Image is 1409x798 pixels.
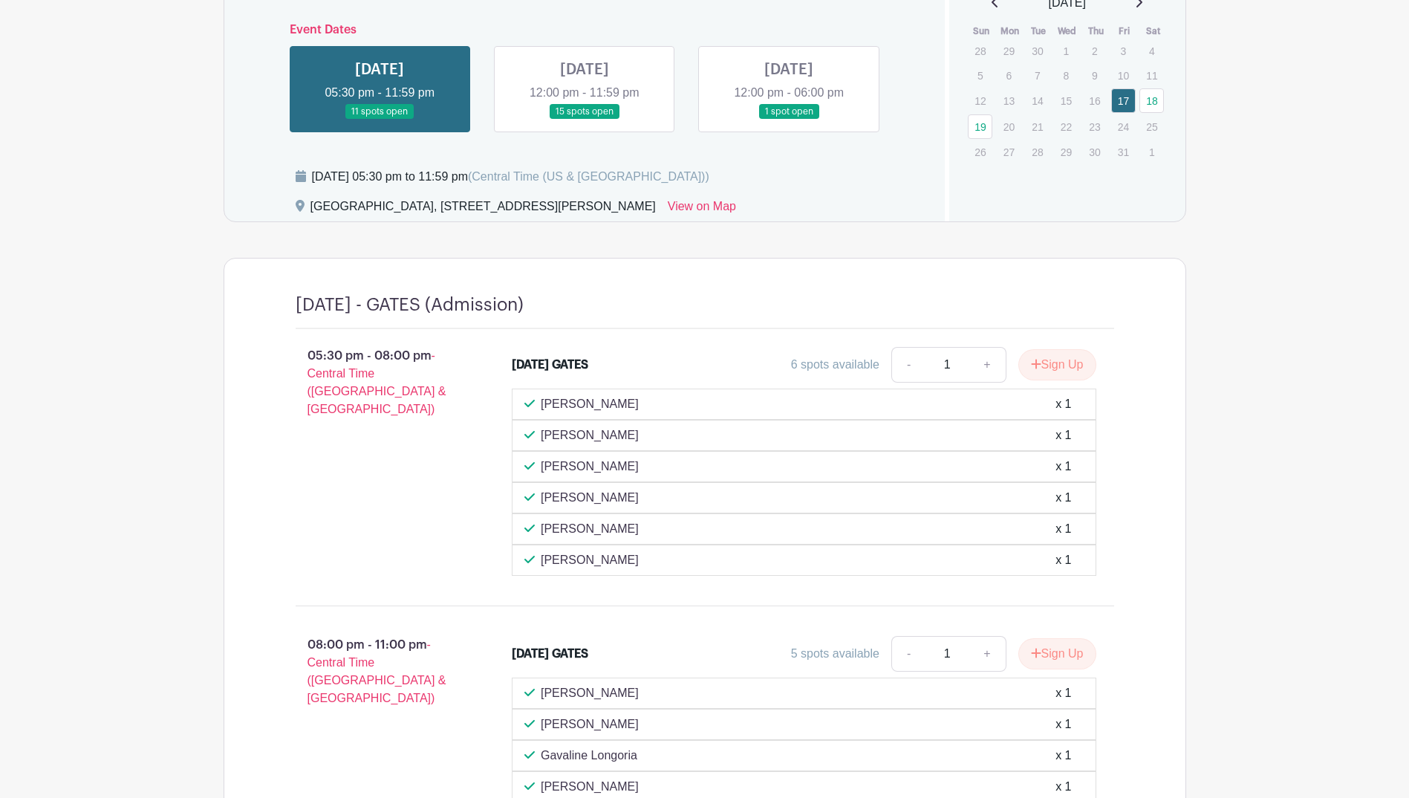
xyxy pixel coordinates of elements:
p: 22 [1054,115,1078,138]
p: 16 [1082,89,1107,112]
a: - [891,347,925,383]
div: x 1 [1055,489,1071,507]
p: 05:30 pm - 08:00 pm [272,341,489,424]
th: Fri [1110,24,1139,39]
p: 25 [1139,115,1164,138]
div: x 1 [1055,426,1071,444]
p: [PERSON_NAME] [541,458,639,476]
p: 3 [1111,39,1136,62]
div: x 1 [1055,747,1071,765]
p: 29 [997,39,1021,62]
a: + [969,347,1006,383]
p: 6 [997,64,1021,87]
th: Sat [1139,24,1168,39]
div: 6 spots available [791,356,879,374]
div: x 1 [1055,551,1071,569]
span: - Central Time ([GEOGRAPHIC_DATA] & [GEOGRAPHIC_DATA]) [307,349,446,415]
div: x 1 [1055,395,1071,413]
p: 08:00 pm - 11:00 pm [272,630,489,713]
div: [DATE] GATES [512,356,588,374]
div: [GEOGRAPHIC_DATA], [STREET_ADDRESS][PERSON_NAME] [310,198,656,221]
p: 14 [1025,89,1050,112]
p: 23 [1082,115,1107,138]
p: 7 [1025,64,1050,87]
p: [PERSON_NAME] [541,778,639,796]
div: x 1 [1055,458,1071,476]
p: 28 [968,39,992,62]
p: [PERSON_NAME] [541,684,639,702]
th: Wed [1053,24,1082,39]
p: 27 [997,140,1021,163]
div: x 1 [1055,778,1071,796]
th: Tue [1024,24,1053,39]
p: 12 [968,89,992,112]
p: [PERSON_NAME] [541,426,639,444]
p: 9 [1082,64,1107,87]
div: [DATE] 05:30 pm to 11:59 pm [312,168,709,186]
div: 5 spots available [791,645,879,663]
p: 28 [1025,140,1050,163]
p: 5 [968,64,992,87]
th: Thu [1081,24,1110,39]
button: Sign Up [1018,638,1096,669]
h4: [DATE] - GATES (Admission) [296,294,524,316]
p: 15 [1054,89,1078,112]
p: [PERSON_NAME] [541,489,639,507]
p: 13 [997,89,1021,112]
th: Mon [996,24,1025,39]
p: 29 [1054,140,1078,163]
p: [PERSON_NAME] [541,395,639,413]
p: 1 [1139,140,1164,163]
p: [PERSON_NAME] [541,716,639,733]
p: 24 [1111,115,1136,138]
p: 8 [1054,64,1078,87]
div: x 1 [1055,520,1071,538]
p: 4 [1139,39,1164,62]
p: 26 [968,140,992,163]
p: 1 [1054,39,1078,62]
p: 10 [1111,64,1136,87]
div: x 1 [1055,716,1071,733]
a: 18 [1139,88,1164,113]
p: Gavaline Longoria [541,747,637,765]
span: - Central Time ([GEOGRAPHIC_DATA] & [GEOGRAPHIC_DATA]) [307,638,446,704]
th: Sun [967,24,996,39]
span: (Central Time (US & [GEOGRAPHIC_DATA])) [468,170,709,183]
a: + [969,636,1006,672]
p: 21 [1025,115,1050,138]
a: - [891,636,925,672]
p: [PERSON_NAME] [541,551,639,569]
a: View on Map [668,198,736,221]
p: 2 [1082,39,1107,62]
a: 19 [968,114,992,139]
h6: Event Dates [278,23,892,37]
div: x 1 [1055,684,1071,702]
p: 20 [997,115,1021,138]
button: Sign Up [1018,349,1096,380]
a: 17 [1111,88,1136,113]
p: 11 [1139,64,1164,87]
div: [DATE] GATES [512,645,588,663]
p: 30 [1082,140,1107,163]
p: 31 [1111,140,1136,163]
p: 30 [1025,39,1050,62]
p: [PERSON_NAME] [541,520,639,538]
